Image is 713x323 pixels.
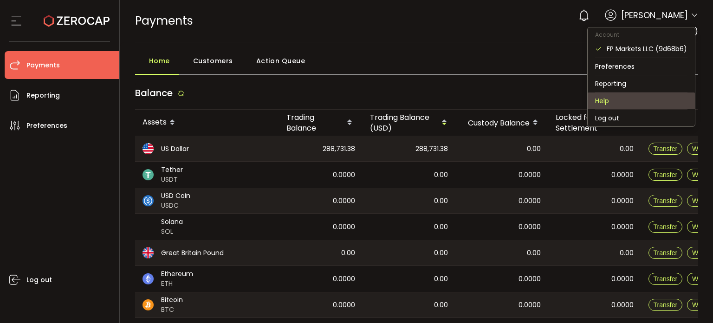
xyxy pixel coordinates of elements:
span: USD Coin [161,191,190,201]
span: 0.0000 [519,222,541,232]
span: Home [149,52,170,70]
span: Payments [135,13,193,29]
span: 0.00 [434,274,448,284]
span: SOL [161,227,183,237]
span: 0.00 [527,248,541,258]
span: Log out [26,273,52,287]
span: Tether [161,165,183,175]
span: 0.0000 [333,300,355,310]
span: 0.0000 [333,196,355,206]
button: Transfer [648,169,683,181]
span: USDC [161,201,190,211]
div: Locked for Settlement [548,112,641,133]
img: usdt_portfolio.svg [143,169,154,180]
span: 0.0000 [333,222,355,232]
span: Preferences [26,119,67,132]
div: Trading Balance [279,112,363,133]
span: BTC [161,305,183,315]
img: usd_portfolio.svg [143,143,154,154]
span: 0.00 [527,144,541,154]
span: Transfer [654,171,678,178]
span: 288,731.38 [323,144,355,154]
span: 0.0000 [611,170,634,180]
span: 0.00 [620,144,634,154]
div: Custody Balance [455,115,548,131]
span: USDT [161,175,183,185]
span: Bitcoin [161,295,183,305]
span: 0.00 [434,222,448,232]
span: Solana [161,217,183,227]
span: ETH [161,279,193,289]
span: Customers [193,52,233,70]
li: Reporting [588,75,695,92]
span: FP Markets LLC (9d68b6) [607,26,698,37]
span: 0.0000 [519,196,541,206]
span: 0.00 [434,196,448,206]
iframe: Chat Widget [605,223,713,323]
span: 0.0000 [519,170,541,180]
span: 0.00 [434,248,448,258]
span: 0.0000 [611,196,634,206]
div: FP Markets LLC (9d68b6) [607,44,687,54]
span: [PERSON_NAME] [621,9,688,21]
span: Transfer [654,145,678,152]
span: 288,731.38 [415,144,448,154]
div: Assets [135,115,279,131]
span: 0.0000 [519,274,541,284]
li: Help [588,92,695,109]
span: Great Britain Pound [161,248,224,258]
span: 0.0000 [611,222,634,232]
button: Transfer [648,221,683,233]
span: 0.0000 [519,300,541,310]
span: Payments [26,59,60,72]
div: Trading Balance (USD) [363,112,455,133]
button: Transfer [648,195,683,207]
span: US Dollar [161,144,189,154]
img: usdc_portfolio.svg [143,195,154,206]
span: Balance [135,86,173,99]
button: Transfer [648,143,683,155]
span: 0.00 [341,248,355,258]
li: Preferences [588,58,695,75]
span: 0.00 [434,170,448,180]
img: sol_portfolio.svg [143,221,154,232]
span: 0.0000 [333,274,355,284]
span: 0.00 [434,300,448,310]
span: 0.0000 [333,170,355,180]
span: Transfer [654,197,678,204]
img: btc_portfolio.svg [143,299,154,310]
span: Action Queue [256,52,305,70]
img: eth_portfolio.svg [143,273,154,284]
span: Reporting [26,89,60,102]
img: gbp_portfolio.svg [143,247,154,258]
li: Log out [588,110,695,126]
span: Account [588,31,627,39]
span: Ethereum [161,269,193,279]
